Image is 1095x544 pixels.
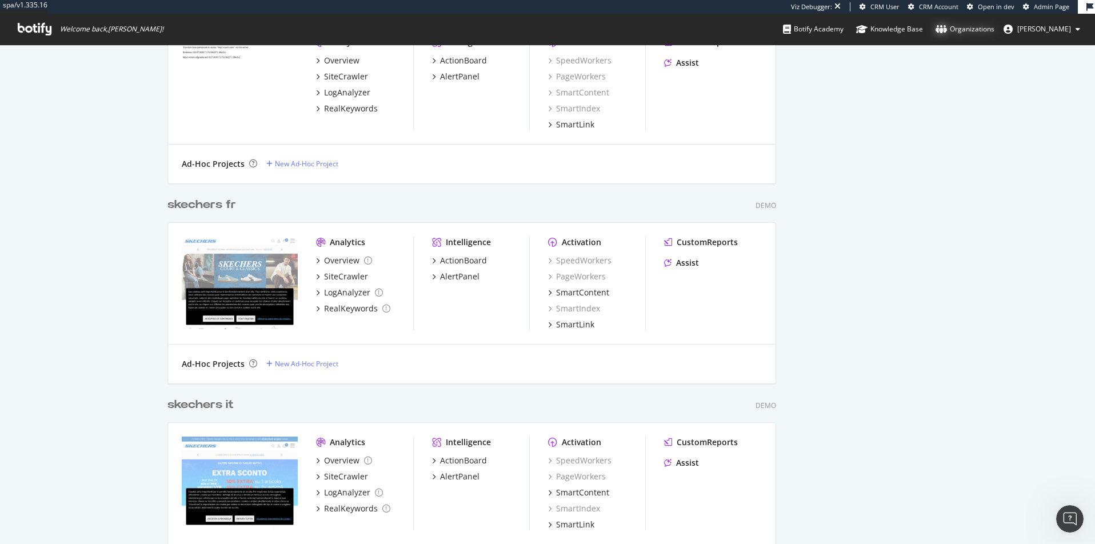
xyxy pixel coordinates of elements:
span: colleen [1017,24,1071,34]
div: ActionBoard [440,455,487,466]
div: ActionBoard [440,55,487,66]
div: CustomReports [677,437,738,448]
div: AlertPanel [440,471,479,482]
a: ActionBoard [432,455,487,466]
div: Knowledge Base [856,23,923,35]
div: LogAnalyzer [324,87,370,98]
div: Overview [324,455,359,466]
div: SmartContent [556,487,609,498]
div: AlertPanel [440,71,479,82]
a: SmartContent [548,287,609,298]
a: SmartIndex [548,303,600,314]
a: Assist [664,257,699,269]
a: Botify Academy [783,14,844,45]
div: Activation [562,237,601,248]
div: ActionBoard [440,255,487,266]
a: ActionBoard [432,55,487,66]
a: SpeedWorkers [548,255,612,266]
button: [PERSON_NAME] [994,20,1089,38]
div: Ad-Hoc Projects [182,158,245,170]
a: PageWorkers [548,71,606,82]
div: Demo [756,401,776,410]
div: Intelligence [446,437,491,448]
div: Activation [562,437,601,448]
a: Admin Page [1023,2,1069,11]
span: Open in dev [978,2,1014,11]
div: LogAnalyzer [324,287,370,298]
div: Viz Debugger: [791,2,832,11]
a: SmartContent [548,87,609,98]
a: PageWorkers [548,271,606,282]
div: Overview [324,255,359,266]
a: SmartIndex [548,103,600,114]
div: SmartContent [556,287,609,298]
div: Organizations [936,23,994,35]
div: LogAnalyzer [324,487,370,498]
a: Assist [664,57,699,69]
a: SmartLink [548,119,594,130]
iframe: Intercom live chat [1056,505,1084,533]
a: CRM Account [908,2,958,11]
a: Knowledge Base [856,14,923,45]
div: RealKeywords [324,303,378,314]
a: SiteCrawler [316,271,368,282]
a: SmartLink [548,319,594,330]
a: LogAnalyzer [316,487,383,498]
div: Demo [756,201,776,210]
a: SmartIndex [548,503,600,514]
a: Overview [316,55,359,66]
a: New Ad-Hoc Project [266,159,338,169]
a: CustomReports [664,237,738,248]
a: SpeedWorkers [548,55,612,66]
div: Intelligence [446,237,491,248]
span: Admin Page [1034,2,1069,11]
div: Analytics [330,237,365,248]
a: CustomReports [664,437,738,448]
a: SiteCrawler [316,471,368,482]
a: CRM User [860,2,900,11]
div: Assist [676,257,699,269]
a: Organizations [936,14,994,45]
a: AlertPanel [432,71,479,82]
a: Open in dev [967,2,1014,11]
a: AlertPanel [432,471,479,482]
div: SiteCrawler [324,471,368,482]
a: skechers it [167,397,238,413]
div: skechers fr [167,197,236,213]
a: LogAnalyzer [316,287,383,298]
span: CRM User [870,2,900,11]
a: RealKeywords [316,303,390,314]
a: Overview [316,255,372,266]
div: SiteCrawler [324,271,368,282]
div: SmartLink [556,119,594,130]
div: Assist [676,57,699,69]
img: skechers it [182,437,298,529]
a: skechers fr [167,197,241,213]
div: RealKeywords [324,503,378,514]
img: skechers fr [182,237,298,329]
a: ActionBoard [432,255,487,266]
div: skechers it [167,397,234,413]
a: SpeedWorkers [548,455,612,466]
div: Analytics [330,437,365,448]
div: SmartLink [556,319,594,330]
div: New Ad-Hoc Project [275,359,338,369]
a: AlertPanel [432,271,479,282]
a: RealKeywords [316,503,390,514]
div: RealKeywords [324,103,378,114]
div: CustomReports [677,237,738,248]
a: PageWorkers [548,471,606,482]
a: SmartContent [548,487,609,498]
div: Botify Academy [783,23,844,35]
a: LogAnalyzer [316,87,370,98]
img: Innovation Standup - Tapestry (Coach) [182,37,298,129]
span: CRM Account [919,2,958,11]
